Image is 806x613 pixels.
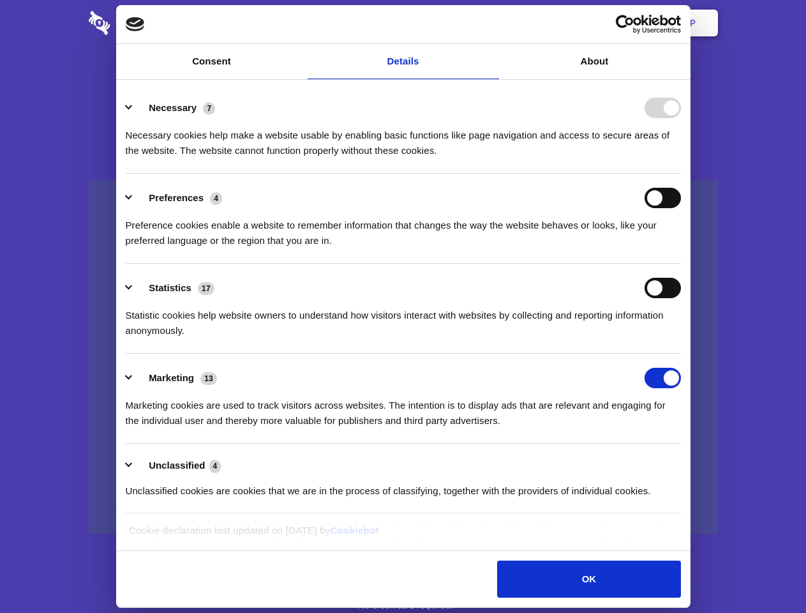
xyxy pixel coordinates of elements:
div: Preference cookies enable a website to remember information that changes the way the website beha... [126,208,681,248]
img: logo-wordmark-white-trans-d4663122ce5f474addd5e946df7df03e33cb6a1c49d2221995e7729f52c070b2.svg [89,11,198,35]
a: Wistia video thumbnail [89,180,718,534]
iframe: Drift Widget Chat Controller [742,549,791,598]
label: Marketing [149,372,194,383]
a: Pricing [375,3,430,43]
h1: Eliminate Slack Data Loss. [89,57,718,103]
button: Statistics (17) [126,278,223,298]
a: About [499,44,690,79]
button: Marketing (13) [126,368,225,388]
span: 4 [209,460,221,473]
a: Contact [518,3,576,43]
a: Usercentrics Cookiebot - opens in a new window [569,15,681,34]
button: Unclassified (4) [126,458,229,474]
a: Login [579,3,634,43]
img: logo [126,17,145,31]
div: Statistic cookies help website owners to understand how visitors interact with websites by collec... [126,298,681,338]
button: Preferences (4) [126,188,230,208]
span: 17 [198,282,214,295]
label: Preferences [149,192,204,203]
div: Unclassified cookies are cookies that we are in the process of classifying, together with the pro... [126,474,681,499]
span: 4 [210,192,222,205]
span: 13 [200,372,217,385]
button: Necessary (7) [126,98,223,118]
h4: Auto-redaction of sensitive data, encrypted data sharing and self-destructing private chats. Shar... [89,116,718,158]
label: Necessary [149,102,197,113]
a: Consent [116,44,308,79]
span: 7 [203,102,215,115]
button: OK [497,561,680,598]
a: Cookiebot [331,525,379,536]
div: Cookie declaration last updated on [DATE] by [119,523,687,548]
div: Necessary cookies help make a website usable by enabling basic functions like page navigation and... [126,118,681,158]
label: Statistics [149,282,191,293]
div: Marketing cookies are used to track visitors across websites. The intention is to display ads tha... [126,388,681,428]
a: Details [308,44,499,79]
